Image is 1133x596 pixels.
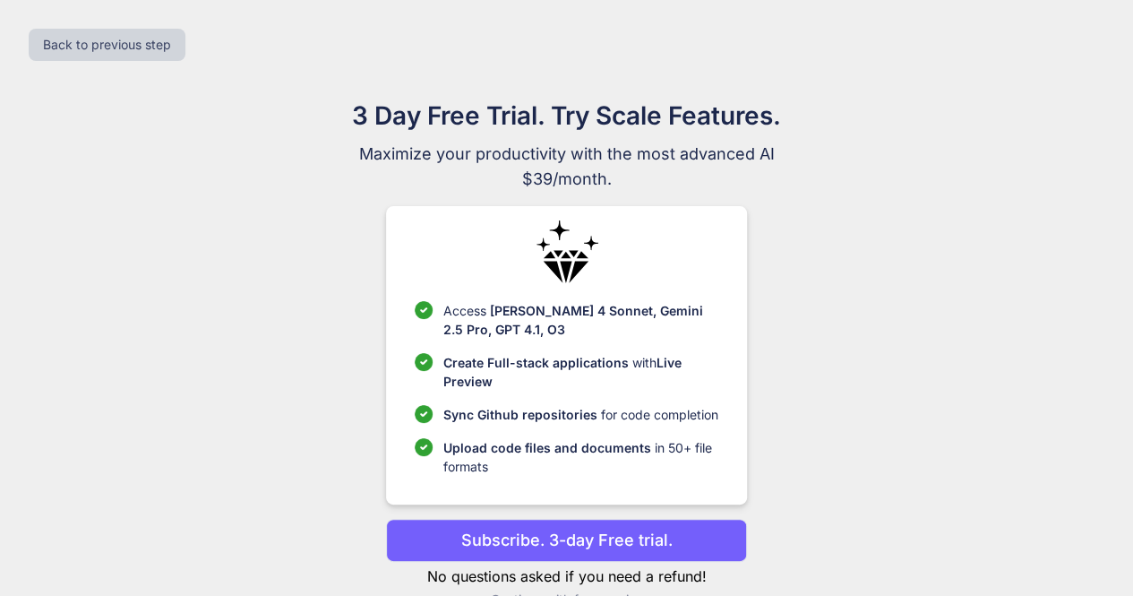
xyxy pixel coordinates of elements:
[415,438,433,456] img: checklist
[443,353,718,391] p: with
[386,566,747,587] p: No questions asked if you need a refund!
[443,301,718,339] p: Access
[443,405,718,424] p: for code completion
[415,405,433,423] img: checklist
[266,167,868,192] span: $39/month.
[461,528,673,552] p: Subscribe. 3-day Free trial.
[266,142,868,167] span: Maximize your productivity with the most advanced AI
[29,29,185,61] button: Back to previous step
[443,303,703,337] span: [PERSON_NAME] 4 Sonnet, Gemini 2.5 Pro, GPT 4.1, O3
[443,355,632,370] span: Create Full-stack applications
[415,353,433,371] img: checklist
[415,301,433,319] img: checklist
[443,438,718,476] p: in 50+ file formats
[266,97,868,134] h1: 3 Day Free Trial. Try Scale Features.
[443,407,597,422] span: Sync Github repositories
[443,440,651,455] span: Upload code files and documents
[386,519,747,562] button: Subscribe. 3-day Free trial.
